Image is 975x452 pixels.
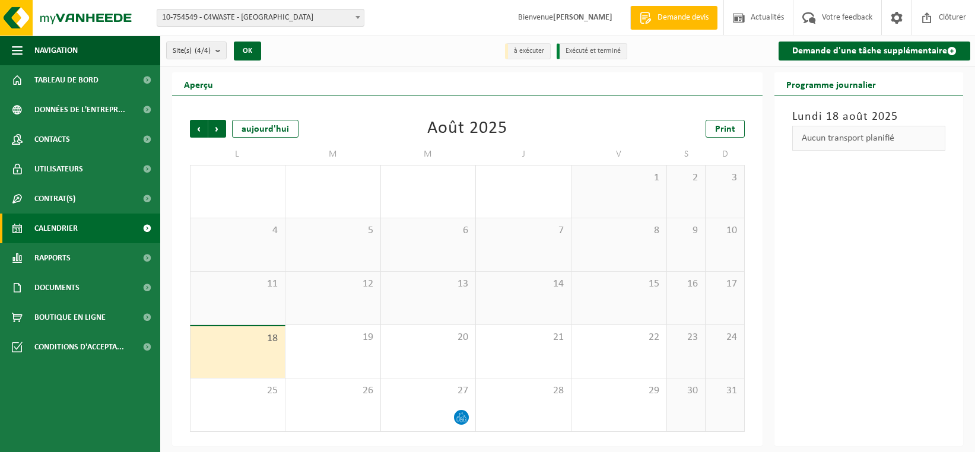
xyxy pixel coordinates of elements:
span: 25 [196,384,279,397]
span: 30 [673,384,699,397]
span: Contrat(s) [34,184,75,214]
a: Demande d'une tâche supplémentaire [779,42,970,61]
span: 16 [673,278,699,291]
span: 10-754549 - C4WASTE - MONT-SUR-MARCHIENNE [157,9,364,27]
td: J [476,144,571,165]
a: Print [706,120,745,138]
td: S [667,144,706,165]
span: Rapports [34,243,71,273]
span: 27 [387,384,470,397]
span: 12 [291,278,374,291]
span: Demande devis [655,12,712,24]
span: 20 [387,331,470,344]
span: 31 [712,384,738,397]
span: 2 [673,171,699,184]
span: 8 [577,224,660,237]
td: D [706,144,745,165]
span: 17 [712,278,738,291]
span: 22 [577,331,660,344]
span: Boutique en ligne [34,303,106,332]
h2: Aperçu [172,72,225,96]
div: aujourd'hui [232,120,298,138]
a: Demande devis [630,6,717,30]
span: 11 [196,278,279,291]
span: 14 [482,278,565,291]
span: Calendrier [34,214,78,243]
strong: [PERSON_NAME] [553,13,612,22]
span: 18 [196,332,279,345]
span: Print [715,125,735,134]
span: Tableau de bord [34,65,99,95]
span: 28 [482,384,565,397]
td: V [571,144,667,165]
span: 13 [387,278,470,291]
td: M [285,144,381,165]
td: M [381,144,477,165]
span: 15 [577,278,660,291]
span: 26 [291,384,374,397]
h3: Lundi 18 août 2025 [792,108,945,126]
span: 3 [712,171,738,184]
span: 19 [291,331,374,344]
span: Documents [34,273,80,303]
span: Contacts [34,125,70,154]
span: 5 [291,224,374,237]
span: 29 [577,384,660,397]
span: 23 [673,331,699,344]
div: Aucun transport planifié [792,126,945,151]
span: 24 [712,331,738,344]
span: Données de l'entrepr... [34,95,125,125]
span: Navigation [34,36,78,65]
li: à exécuter [505,43,551,59]
span: 7 [482,224,565,237]
button: Site(s)(4/4) [166,42,227,59]
span: 1 [577,171,660,184]
span: 6 [387,224,470,237]
h2: Programme journalier [774,72,888,96]
span: Conditions d'accepta... [34,332,124,362]
span: 21 [482,331,565,344]
count: (4/4) [195,47,211,55]
span: Précédent [190,120,208,138]
li: Exécuté et terminé [557,43,627,59]
span: Utilisateurs [34,154,83,184]
span: 4 [196,224,279,237]
span: 9 [673,224,699,237]
span: Site(s) [173,42,211,60]
span: 10-754549 - C4WASTE - MONT-SUR-MARCHIENNE [157,9,364,26]
td: L [190,144,285,165]
div: Août 2025 [427,120,507,138]
span: Suivant [208,120,226,138]
span: 10 [712,224,738,237]
button: OK [234,42,261,61]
